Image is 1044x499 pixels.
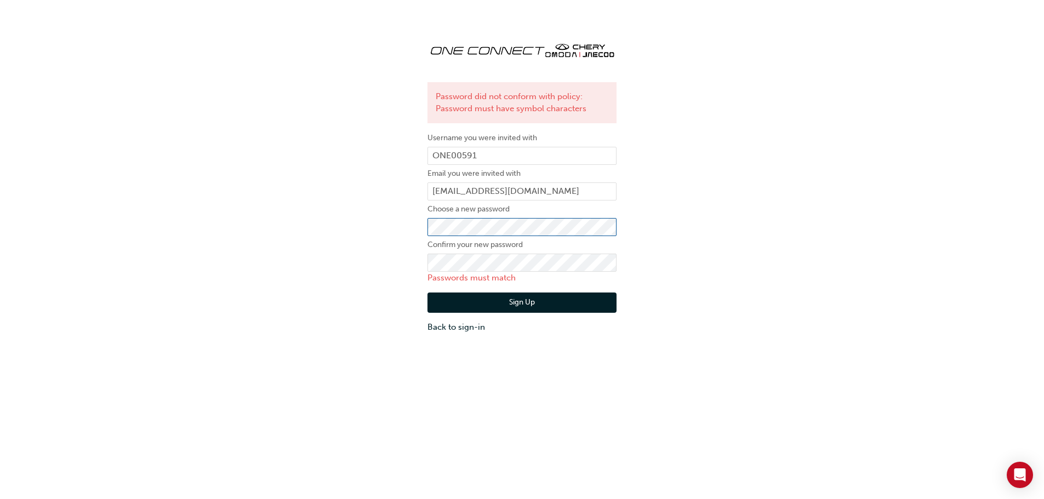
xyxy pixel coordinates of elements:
div: Open Intercom Messenger [1007,462,1033,488]
label: Confirm your new password [427,238,617,251]
a: Back to sign-in [427,321,617,334]
p: Passwords must match [427,272,617,284]
button: Sign Up [427,292,617,313]
label: Username you were invited with [427,131,617,145]
label: Email you were invited with [427,167,617,180]
input: Username [427,147,617,165]
img: oneconnect [427,33,617,66]
div: Password did not conform with policy: Password must have symbol characters [427,82,617,123]
label: Choose a new password [427,203,617,216]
